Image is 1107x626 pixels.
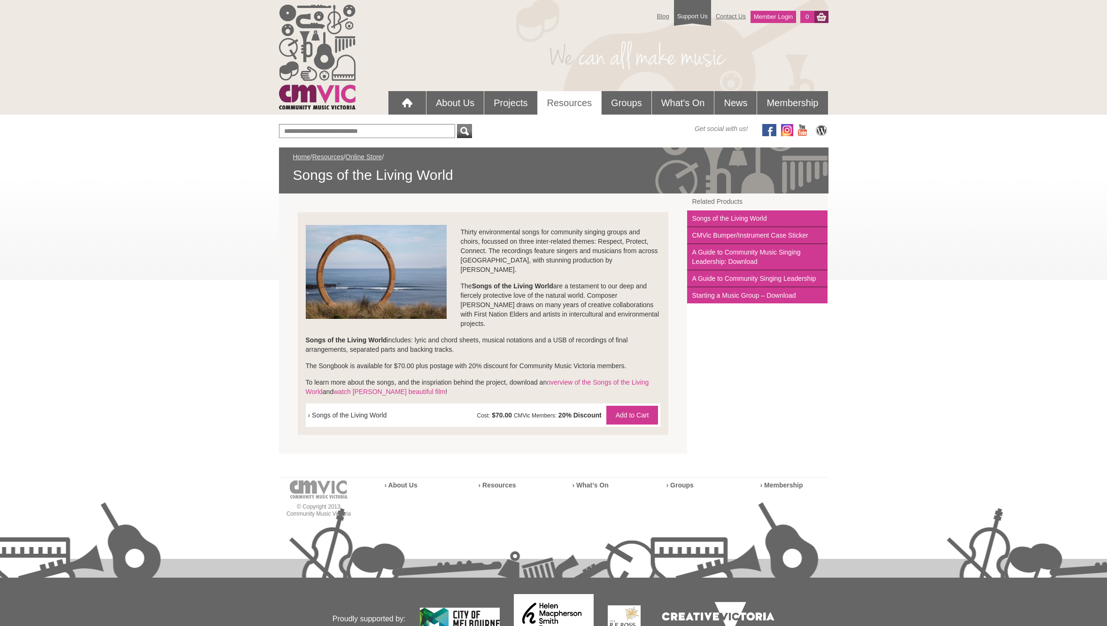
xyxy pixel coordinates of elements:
img: cmvic-logo-footer.png [290,480,348,499]
p: The Songbook is available for $70.00 plus postage with 20% discount for Community Music Victoria ... [306,361,661,371]
a: A Guide to Community Singing Leadership [687,270,828,287]
a: Blog [652,8,674,24]
a: 0 [800,11,814,23]
p: Thirty environmental songs for community singing groups and choirs, focussed on three inter-relat... [306,227,661,274]
span: Cost: [477,412,490,419]
a: Songs of the Living World [687,210,828,227]
img: icon-instagram.png [781,124,793,136]
a: Groups [602,91,651,115]
a: News [714,91,757,115]
p: The are a testament to our deep and fiercely protective love of the natural world. Composer [PERS... [306,281,661,328]
a: Starting a Music Group – Download [687,287,828,303]
a: Related Products [687,193,828,210]
p: © Copyright 2013 Community Music Victoria [279,503,359,518]
a: › Resources [479,481,516,489]
a: › About Us [385,481,418,489]
a: Contact Us [711,8,751,24]
p: includes: lyric and chord sheets, musical notations and a USB of recordings of final arrangements... [306,335,661,354]
a: CMVic Bumper/Instrument Case Sticker [687,227,828,244]
img: Songs_of_the_Living_World_Songbook_Coming_Soon_120722.jpg [306,225,447,319]
a: About Us [426,91,484,115]
a: Home [293,153,310,161]
a: A Guide to Community Music Singing Leadership: Download [687,244,828,270]
a: What's On [652,91,714,115]
p: To learn more about the songs, and the inspriation behind the project, download an and ! [306,378,661,396]
strong: Songs of the Living World [306,336,387,344]
button: Add to Cart [606,406,658,425]
span: › Songs of the Living World [308,410,387,420]
img: CMVic Blog [814,124,828,136]
strong: 20% Discount [558,411,602,419]
a: Member Login [751,11,796,23]
a: › Membership [760,481,803,489]
span: Songs of the Living World [293,166,814,184]
span: Get social with us! [695,124,748,133]
a: › Groups [666,481,694,489]
a: Resources [312,153,344,161]
div: / / / [293,152,814,184]
img: cmvic_logo.png [279,5,356,109]
a: › What’s On [573,481,609,489]
strong: $70.00 [492,411,512,419]
a: Membership [757,91,828,115]
a: Online Store [346,153,382,161]
span: CMVic Members: [514,412,557,419]
a: Resources [538,91,602,115]
strong: Songs of the Living World [472,282,553,290]
a: Projects [484,91,537,115]
a: watch [PERSON_NAME] beautiful film [333,388,445,395]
